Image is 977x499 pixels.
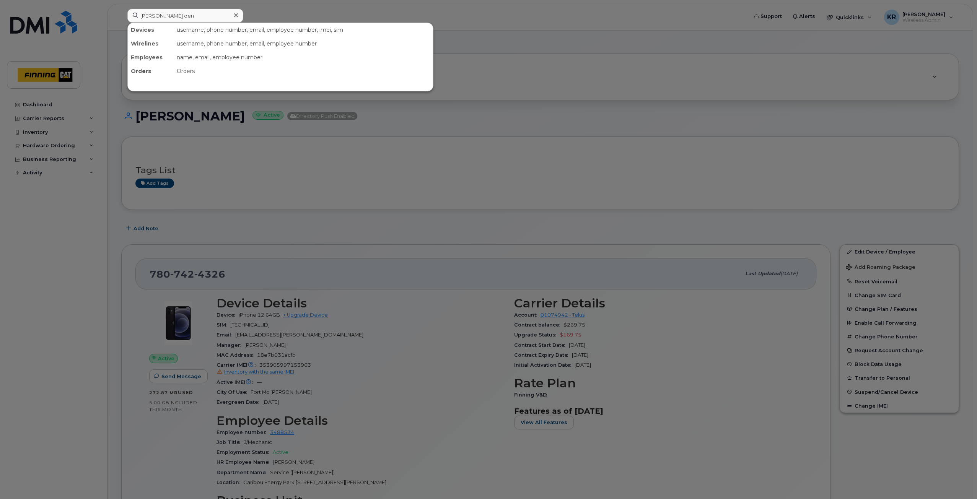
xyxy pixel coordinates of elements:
div: username, phone number, email, employee number [174,37,433,50]
div: Orders [174,64,433,78]
div: Wirelines [128,37,174,50]
div: Employees [128,50,174,64]
iframe: Messenger Launcher [944,466,971,493]
div: name, email, employee number [174,50,433,64]
div: Devices [128,23,174,37]
div: username, phone number, email, employee number, imei, sim [174,23,433,37]
div: Orders [128,64,174,78]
